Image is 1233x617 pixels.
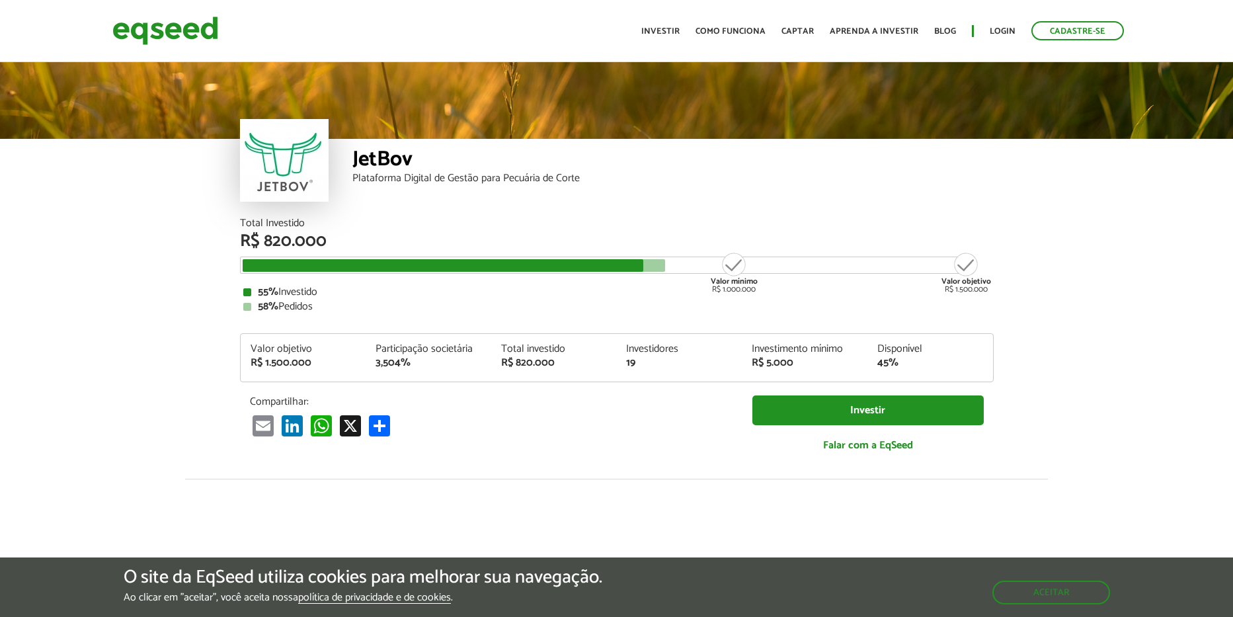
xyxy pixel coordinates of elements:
[501,358,607,368] div: R$ 820.000
[877,344,983,354] div: Disponível
[501,344,607,354] div: Total investido
[251,344,356,354] div: Valor objetivo
[240,233,994,250] div: R$ 820.000
[112,13,218,48] img: EqSeed
[376,358,481,368] div: 3,504%
[258,298,278,315] strong: 58%
[243,287,990,298] div: Investido
[352,173,994,184] div: Plataforma Digital de Gestão para Pecuária de Corte
[641,27,680,36] a: Investir
[990,27,1015,36] a: Login
[376,344,481,354] div: Participação societária
[250,395,733,408] p: Compartilhar:
[752,344,857,354] div: Investimento mínimo
[279,415,305,436] a: LinkedIn
[781,27,814,36] a: Captar
[308,415,335,436] a: WhatsApp
[752,395,984,425] a: Investir
[711,275,758,288] strong: Valor mínimo
[124,567,602,588] h5: O site da EqSeed utiliza cookies para melhorar sua navegação.
[696,27,766,36] a: Como funciona
[337,415,364,436] a: X
[709,251,759,294] div: R$ 1.000.000
[941,251,991,294] div: R$ 1.500.000
[934,27,956,36] a: Blog
[752,432,984,459] a: Falar com a EqSeed
[626,358,732,368] div: 19
[250,415,276,436] a: Email
[352,149,994,173] div: JetBov
[366,415,393,436] a: Share
[251,358,356,368] div: R$ 1.500.000
[941,275,991,288] strong: Valor objetivo
[240,218,994,229] div: Total Investido
[626,344,732,354] div: Investidores
[243,302,990,312] div: Pedidos
[992,581,1110,604] button: Aceitar
[124,591,602,604] p: Ao clicar em "aceitar", você aceita nossa .
[1031,21,1124,40] a: Cadastre-se
[298,593,451,604] a: política de privacidade e de cookies
[752,358,857,368] div: R$ 5.000
[877,358,983,368] div: 45%
[258,283,278,301] strong: 55%
[830,27,918,36] a: Aprenda a investir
